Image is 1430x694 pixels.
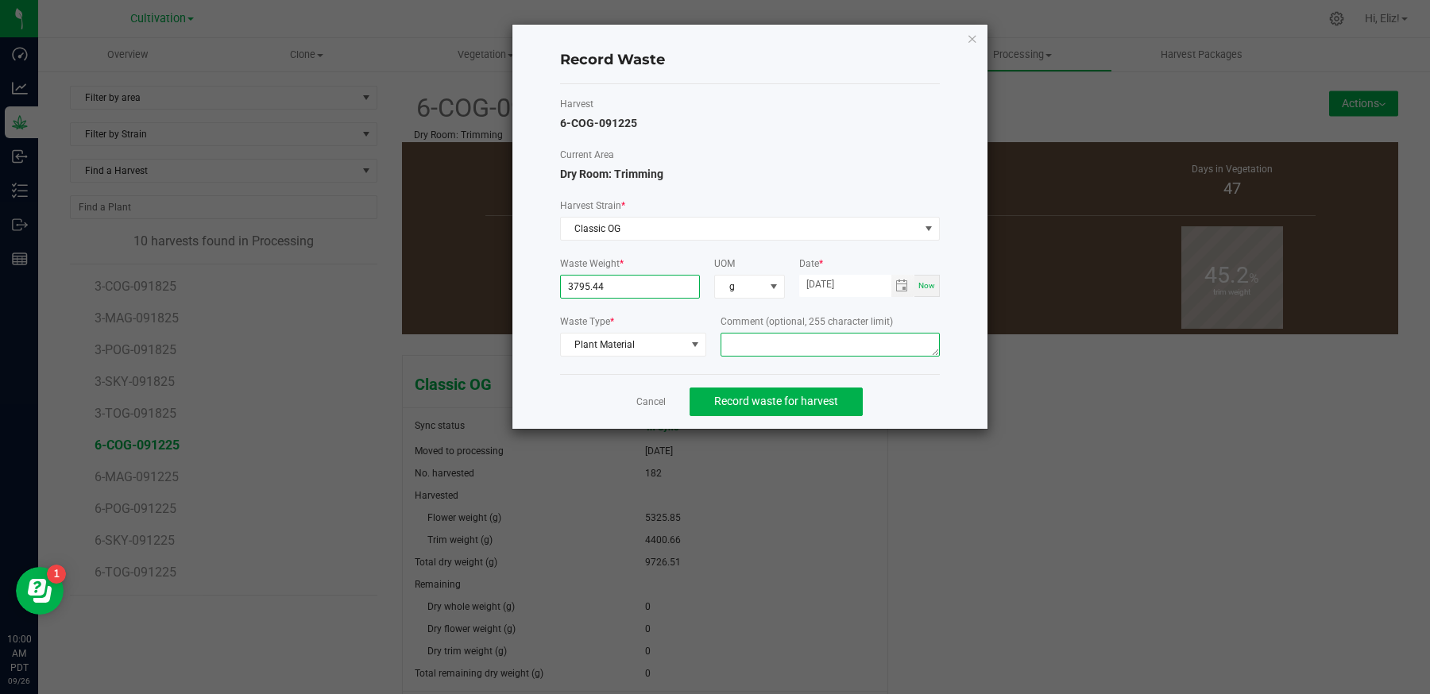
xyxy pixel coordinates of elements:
[16,567,64,615] iframe: Resource center
[560,148,940,162] label: Current Area
[560,97,940,111] label: Harvest
[560,168,663,180] span: Dry Room: Trimming
[560,256,701,271] label: Waste Weight
[715,276,763,298] span: g
[690,387,863,416] button: Record waste for harvest
[47,565,66,584] iframe: Resource center unread badge
[891,275,914,297] span: Toggle calendar
[636,395,666,409] a: Cancel
[560,199,940,213] label: Harvest Strain
[714,256,784,271] label: UOM
[799,275,891,295] input: Date
[918,281,935,290] span: Now
[560,117,637,129] span: 6-COG-091225
[561,334,686,356] span: Plant Material
[714,395,838,407] span: Record waste for harvest
[560,314,706,329] label: Waste Type
[721,314,940,329] label: Comment (optional, 255 character limit)
[561,218,919,240] span: Classic OG
[799,256,940,271] label: Date
[560,50,940,71] h4: Record Waste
